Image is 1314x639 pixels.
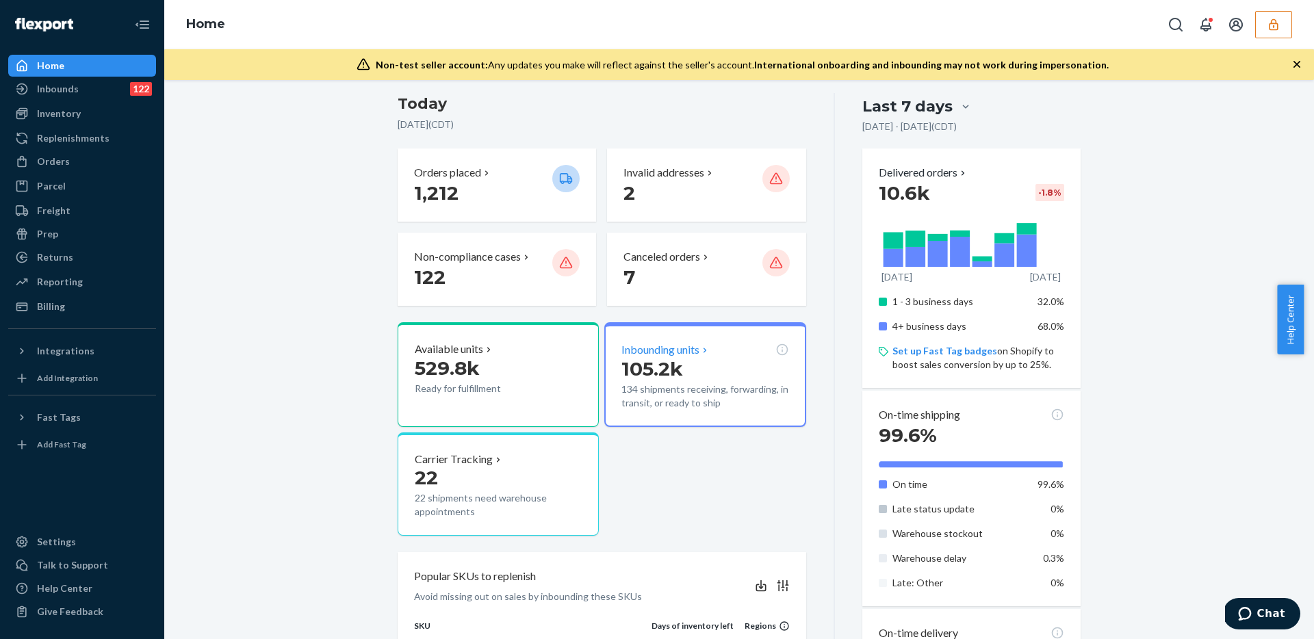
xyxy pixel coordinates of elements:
[892,344,1064,371] p: on Shopify to boost sales conversion by up to 25%.
[414,590,642,603] p: Avoid missing out on sales by inbounding these SKUs
[1225,598,1300,632] iframe: Opens a widget where you can chat to one of our agents
[1051,503,1064,514] span: 0%
[37,82,79,96] div: Inbounds
[415,491,582,519] p: 22 shipments need warehouse appointments
[398,93,806,115] h3: Today
[376,58,1109,72] div: Any updates you make will reflect against the seller's account.
[862,120,957,133] p: [DATE] - [DATE] ( CDT )
[881,270,912,284] p: [DATE]
[1030,270,1061,284] p: [DATE]
[754,59,1109,70] span: International onboarding and inbounding may not work during impersonation.
[8,577,156,599] a: Help Center
[8,223,156,245] a: Prep
[15,18,73,31] img: Flexport logo
[621,382,788,410] p: 134 shipments receiving, forwarding, in transit, or ready to ship
[376,59,488,70] span: Non-test seller account:
[398,322,599,427] button: Available units529.8kReady for fulfillment
[8,296,156,317] a: Billing
[37,204,70,218] div: Freight
[8,340,156,362] button: Integrations
[1038,478,1064,490] span: 99.6%
[892,478,1027,491] p: On time
[8,367,156,389] a: Add Integration
[37,605,103,618] div: Give Feedback
[892,295,1027,309] p: 1 - 3 business days
[8,406,156,428] button: Fast Tags
[415,382,541,395] p: Ready for fulfillment
[8,127,156,149] a: Replenishments
[879,165,968,181] button: Delivered orders
[8,151,156,172] a: Orders
[1277,285,1304,354] button: Help Center
[1051,577,1064,588] span: 0%
[8,175,156,197] a: Parcel
[892,345,997,356] a: Set up Fast Tag badges
[37,582,92,595] div: Help Center
[37,344,94,358] div: Integrations
[37,275,83,289] div: Reporting
[37,439,86,450] div: Add Fast Tag
[186,16,225,31] a: Home
[8,271,156,293] a: Reporting
[1043,552,1064,564] span: 0.3%
[414,265,446,289] span: 122
[8,554,156,576] button: Talk to Support
[892,319,1027,333] p: 4+ business days
[37,372,98,384] div: Add Integration
[415,356,480,380] span: 529.8k
[862,96,953,117] div: Last 7 days
[414,569,536,584] p: Popular SKUs to replenish
[415,452,493,467] p: Carrier Tracking
[734,620,790,631] div: Regions
[37,179,66,193] div: Parcel
[415,466,438,489] span: 22
[623,165,704,181] p: Invalid addresses
[1192,11,1220,38] button: Open notifications
[1038,320,1064,332] span: 68.0%
[8,200,156,222] a: Freight
[129,11,156,38] button: Close Navigation
[414,165,481,181] p: Orders placed
[398,118,806,131] p: [DATE] ( CDT )
[879,181,930,205] span: 10.6k
[892,551,1027,565] p: Warehouse delay
[398,233,596,306] button: Non-compliance cases 122
[8,531,156,553] a: Settings
[8,103,156,125] a: Inventory
[8,601,156,623] button: Give Feedback
[879,423,937,447] span: 99.6%
[37,558,108,572] div: Talk to Support
[1051,527,1064,539] span: 0%
[621,357,683,380] span: 105.2k
[1222,11,1250,38] button: Open account menu
[37,107,81,120] div: Inventory
[892,527,1027,540] p: Warehouse stockout
[398,148,596,222] button: Orders placed 1,212
[892,576,1027,590] p: Late: Other
[892,502,1027,516] p: Late status update
[1162,11,1189,38] button: Open Search Box
[607,233,806,306] button: Canceled orders 7
[8,78,156,100] a: Inbounds122
[1038,296,1064,307] span: 32.0%
[37,535,76,549] div: Settings
[37,300,65,313] div: Billing
[607,148,806,222] button: Invalid addresses 2
[37,250,73,264] div: Returns
[37,155,70,168] div: Orders
[1035,184,1064,201] div: -1.8 %
[37,131,109,145] div: Replenishments
[623,265,635,289] span: 7
[623,181,635,205] span: 2
[37,410,81,424] div: Fast Tags
[604,322,806,427] button: Inbounding units105.2k134 shipments receiving, forwarding, in transit, or ready to ship
[414,181,459,205] span: 1,212
[175,5,236,44] ol: breadcrumbs
[8,246,156,268] a: Returns
[415,341,483,357] p: Available units
[130,82,152,96] div: 122
[879,407,960,423] p: On-time shipping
